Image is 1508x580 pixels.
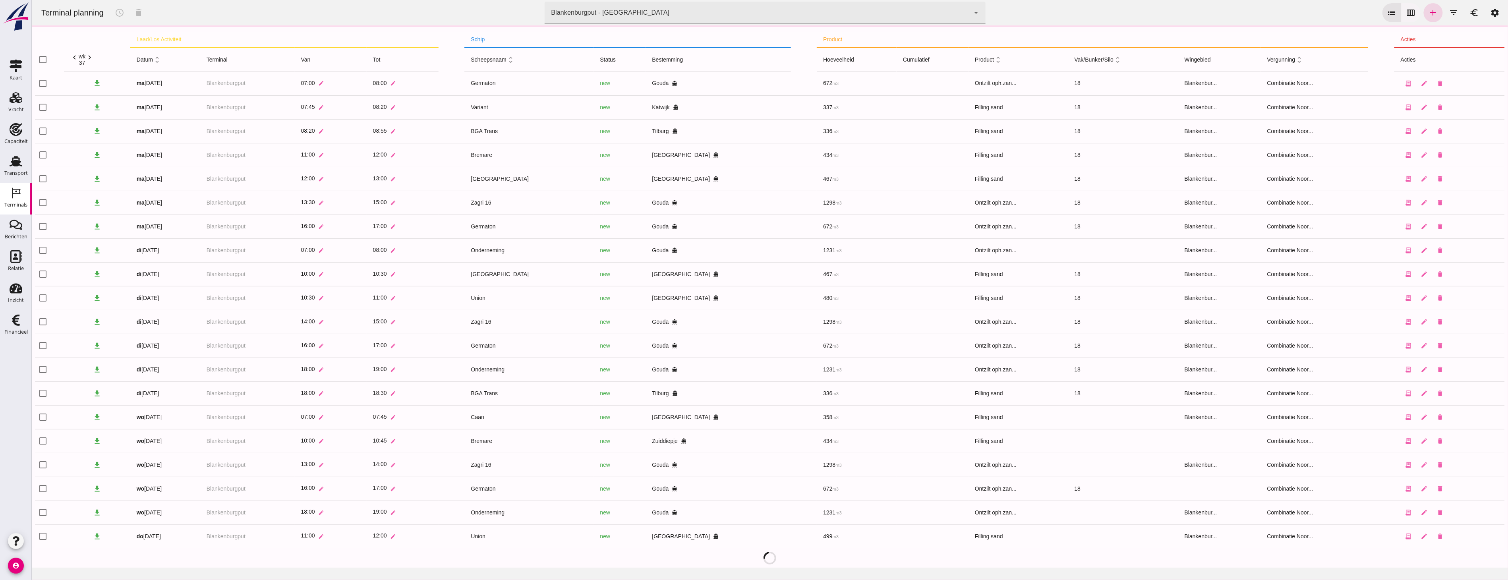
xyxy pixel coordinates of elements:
[4,329,28,334] div: Financieel
[1036,215,1146,238] td: 18
[562,167,614,191] td: new
[640,247,646,253] i: directions_boat
[1146,381,1229,405] td: Blankenbur...
[1389,223,1396,230] i: edit
[358,104,364,110] i: edit
[439,461,555,469] div: Zagri 16
[4,202,27,207] div: Terminals
[4,170,28,176] div: Transport
[269,294,283,301] span: 10:30
[439,56,483,63] span: scheepsnaam
[681,295,687,301] i: directions_boat
[439,175,555,183] div: [GEOGRAPHIC_DATA]
[286,391,292,396] i: edit
[937,453,1036,477] td: Ontzilt oph.zan...
[1459,8,1468,17] i: settings
[10,75,22,80] div: Kaart
[1373,390,1380,397] i: receipt_long
[937,405,1036,429] td: Filling sand
[937,286,1036,310] td: Filling sand
[286,271,292,277] i: edit
[1438,8,1448,17] i: euro
[105,199,162,207] div: [DATE]
[1389,294,1396,302] i: edit
[681,152,687,158] i: directions_boat
[937,334,1036,358] td: Ontzilt oph.zan...
[1389,390,1396,397] i: edit
[269,199,283,205] span: 13:30
[1373,414,1380,421] i: receipt_long
[785,286,865,310] td: 480
[1405,366,1412,373] i: delete
[937,167,1036,191] td: Filling sand
[1389,366,1396,373] i: edit
[562,310,614,334] td: new
[8,298,24,303] div: Inzicht
[269,151,283,158] span: 11:00
[1229,95,1337,119] td: Combinatie Noor...
[785,215,865,238] td: 672
[105,151,162,159] div: [DATE]
[1229,238,1337,262] td: Combinatie Noor...
[1417,8,1427,17] i: filter_list
[1036,167,1146,191] td: 18
[640,343,646,348] i: directions_boat
[562,95,614,119] td: new
[286,247,292,253] i: edit
[1389,80,1396,87] i: edit
[1405,247,1412,254] i: delete
[1229,143,1337,167] td: Combinatie Noor...
[1036,310,1146,334] td: 18
[1146,453,1229,477] td: Blankenbur...
[785,310,865,334] td: 1298
[1229,72,1337,95] td: Combinatie Noor...
[1405,104,1412,111] i: delete
[640,128,646,134] i: directions_boat
[105,413,162,421] div: [DATE]
[562,119,614,143] td: new
[621,270,753,278] div: [GEOGRAPHIC_DATA]
[562,358,614,381] td: new
[358,200,364,206] i: edit
[286,319,292,325] i: edit
[1355,8,1365,17] i: list
[1146,95,1229,119] td: Blankenbur...
[937,191,1036,215] td: Ontzilt oph.zan...
[562,143,614,167] td: new
[8,107,24,112] div: Vracht
[1229,358,1337,381] td: Combinatie Noor...
[1229,119,1337,143] td: Combinatie Noor...
[341,199,355,205] span: 15:00
[785,358,865,381] td: 1231
[1036,358,1146,381] td: 18
[439,103,555,112] div: Variant
[5,234,27,239] div: Berichten
[341,414,355,420] span: 07:45
[1036,381,1146,405] td: 18
[269,414,283,420] span: 07:00
[1229,429,1337,453] td: Combinatie Noor...
[681,176,687,182] i: directions_boat
[1405,151,1412,159] i: delete
[937,429,1036,453] td: Filling sand
[785,429,865,453] td: 434
[1373,247,1380,254] i: receipt_long
[562,262,614,286] td: new
[937,72,1036,95] td: Ontzilt oph.zan...
[439,413,555,421] div: Caan
[1375,8,1384,17] i: calendar_view_week
[439,437,555,445] div: Bremare
[1397,8,1406,17] i: add
[358,176,364,182] i: edit
[358,319,364,325] i: edit
[105,342,162,350] div: [DATE]
[785,334,865,358] td: 672
[562,286,614,310] td: new
[3,7,78,18] div: Terminal planning
[785,262,865,286] td: 467
[937,310,1036,334] td: Ontzilt oph.zan...
[1405,271,1412,278] i: delete
[681,414,687,420] i: directions_boat
[621,199,753,207] div: Gouda
[1405,175,1412,182] i: delete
